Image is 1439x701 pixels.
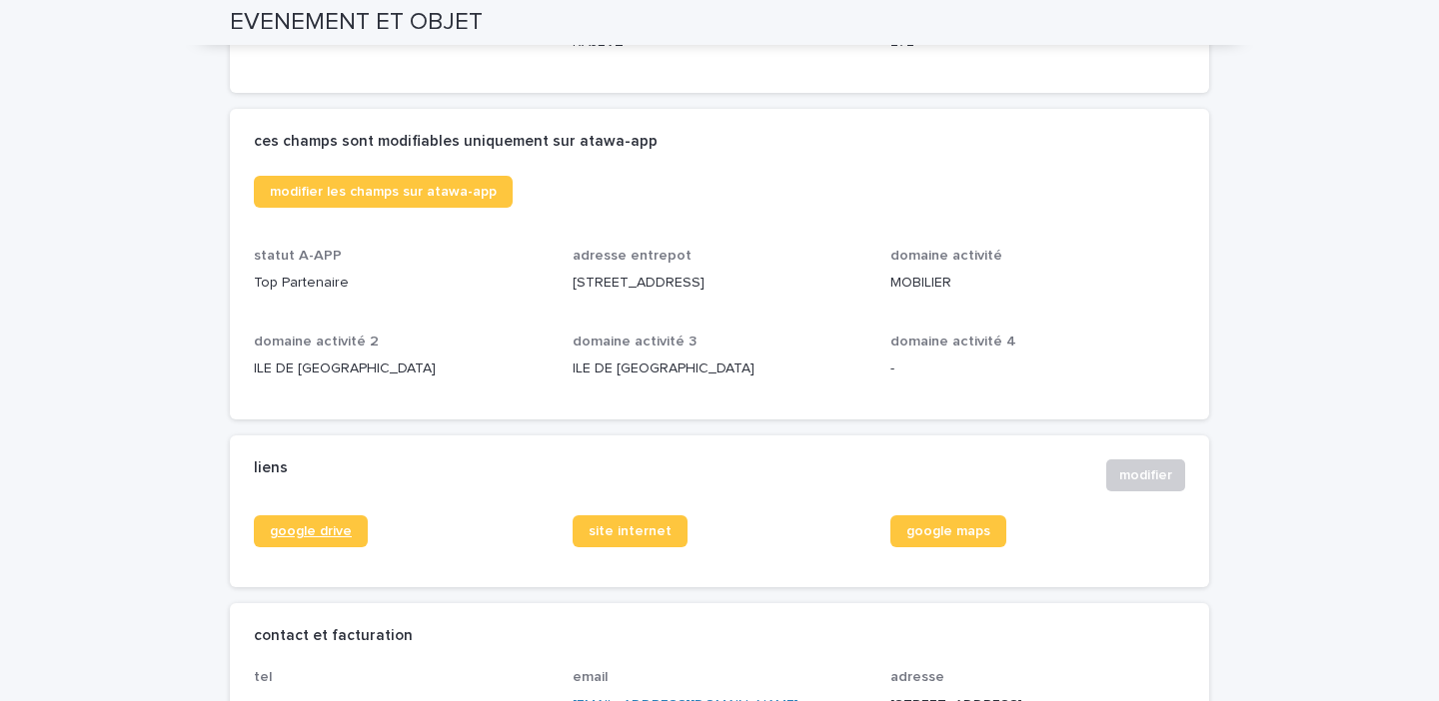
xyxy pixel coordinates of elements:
span: domaine activité [890,249,1002,263]
span: site internet [589,524,672,538]
span: tel [254,670,273,684]
span: email [573,670,609,684]
p: MOBILIER [890,273,1185,294]
h2: ces champs sont modifiables uniquement sur atawa-app [254,133,658,151]
a: modifier les champs sur atawa-app [254,176,513,208]
a: google drive [254,515,368,547]
p: ILE DE [GEOGRAPHIC_DATA] [254,358,549,379]
span: domaine activité 3 [573,335,697,349]
h2: EVENEMENT ET OBJET [230,8,483,37]
span: modifier [1119,465,1172,485]
p: Top Partenaire [254,273,549,294]
span: google drive [270,524,352,538]
span: adresse entrepot [573,249,692,263]
span: statut A-APP [254,249,342,263]
h2: liens [254,459,288,477]
span: google maps [906,524,990,538]
h2: contact et facturation [254,627,413,645]
span: domaine activité 2 [254,335,379,349]
a: site internet [573,515,688,547]
p: [STREET_ADDRESS] [573,273,867,294]
span: adresse [890,670,944,684]
a: google maps [890,515,1006,547]
p: - [890,358,1185,379]
span: modifier les champs sur atawa-app [270,185,497,199]
p: ILE DE [GEOGRAPHIC_DATA] [573,358,867,379]
button: modifier [1106,459,1185,491]
span: domaine activité 4 [890,335,1016,349]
